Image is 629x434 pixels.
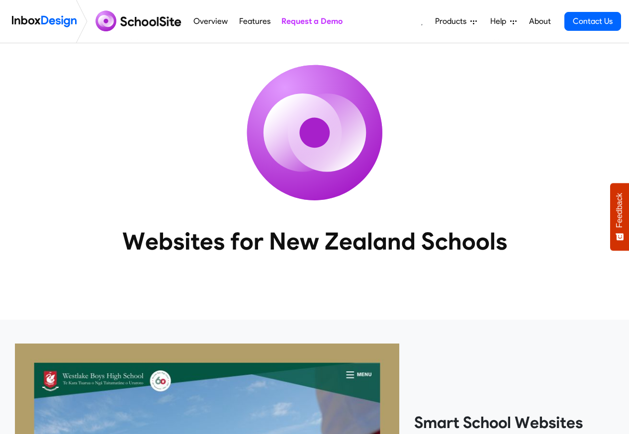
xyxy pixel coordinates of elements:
[191,11,231,31] a: Overview
[79,226,551,256] heading: Websites for New Zealand Schools
[610,183,629,251] button: Feedback - Show survey
[564,12,621,31] a: Contact Us
[236,11,273,31] a: Features
[435,15,470,27] span: Products
[91,9,188,33] img: schoolsite logo
[278,11,345,31] a: Request a Demo
[490,15,510,27] span: Help
[526,11,553,31] a: About
[431,11,481,31] a: Products
[225,43,404,222] img: icon_schoolsite.svg
[615,193,624,228] span: Feedback
[486,11,521,31] a: Help
[414,413,614,433] heading: Smart School Websites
